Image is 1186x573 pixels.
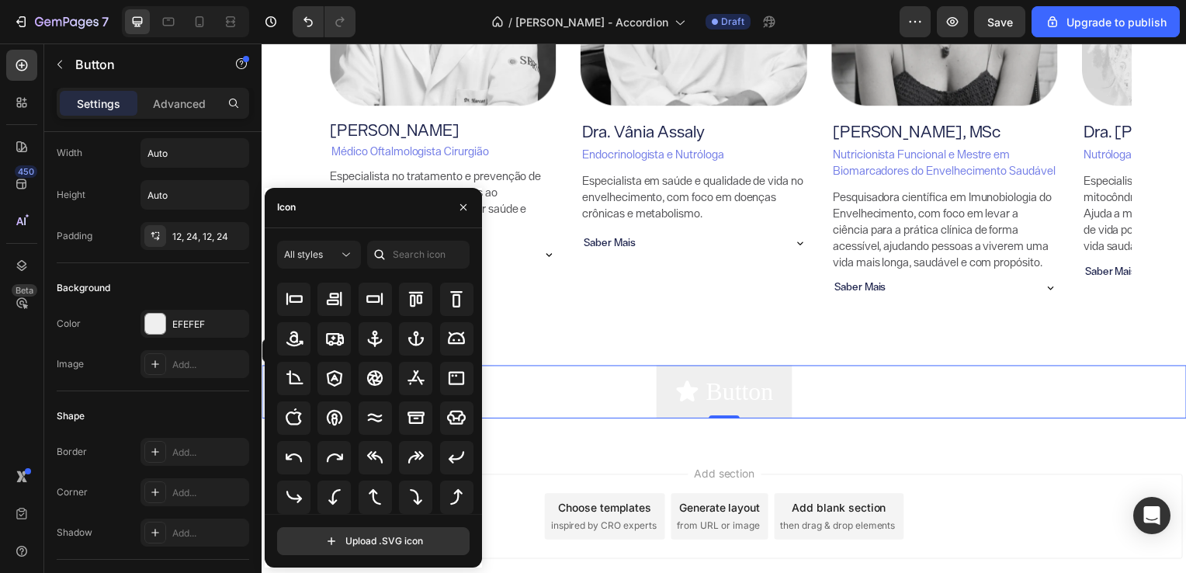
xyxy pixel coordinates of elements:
p: Nutróloga [827,103,1052,120]
div: Button [19,303,54,317]
div: Add... [172,358,245,372]
iframe: Design area [262,43,1186,573]
div: Image [57,357,84,371]
p: Settings [77,95,120,112]
span: Save [987,16,1013,29]
p: Saber Mais [577,238,629,254]
div: Add... [172,486,245,500]
p: 7 [102,12,109,31]
p: Nutricionista Funcional e Mestre em Biomarcadores do Envelhecimento Saudável [575,103,799,136]
span: from URL or image [418,479,501,493]
div: Border [57,445,87,459]
input: Search icon [367,241,470,269]
div: Generate layout [421,460,502,476]
span: Draft [721,15,744,29]
h2: Dra. [PERSON_NAME] [826,77,1053,102]
div: Add... [172,446,245,460]
span: [PERSON_NAME] - Accordion [515,14,668,30]
input: Auto [141,139,248,167]
p: Especialista em emagrecimento sustentável, mitocôndrias e medicina do estilo de vida. Ajuda a mel... [827,130,1052,212]
span: Add section [429,425,503,442]
div: Beta [12,284,37,297]
div: Add blank section [534,460,629,476]
span: / [508,14,512,30]
button: All styles [277,241,361,269]
button: <p>Button</p> [397,325,533,378]
button: Upgrade to publish [1032,6,1180,37]
div: Upgrade to publish [1045,14,1167,30]
div: Width [57,146,82,160]
div: Padding [57,229,92,243]
div: Height [57,188,85,202]
div: Upload .SVG icon [324,533,423,549]
div: Shadow [57,526,92,540]
p: Endocrinologista e Nutróloga [322,103,546,120]
div: Corner [57,485,88,499]
span: All styles [284,248,323,260]
div: Open Intercom Messenger [1133,497,1170,534]
h2: Dra. Vânia Assaly [321,77,548,102]
p: Especialista em saúde e qualidade de vida no envelhecimento, com foco em doenças crônicas e metab... [322,130,546,179]
h2: [PERSON_NAME], MSc [574,77,801,102]
span: inspired by CRO experts [291,479,397,493]
span: then drag & drop elements [522,479,638,493]
p: Button [75,55,207,74]
p: Pesquisadora científica em Imunobiologia do Envelhecimento, com foco em levar a ciência para a pr... [575,147,799,228]
p: Button [447,334,515,369]
div: EFEFEF [172,318,245,332]
button: Upload .SVG icon [277,527,470,555]
div: Choose templates [299,460,393,476]
div: Background [57,281,110,295]
button: 7 [6,6,116,37]
p: Advanced [153,95,206,112]
span: Saber Mais [829,223,881,235]
div: Undo/Redo [293,6,355,37]
div: Add... [172,526,245,540]
input: Auto [141,181,248,209]
span: Saber Mais [324,194,376,207]
div: Icon [277,200,296,214]
div: 450 [15,165,37,178]
div: Shape [57,409,85,423]
div: Color [57,317,81,331]
button: Save [974,6,1025,37]
div: 12, 24, 12, 24 [172,230,245,244]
